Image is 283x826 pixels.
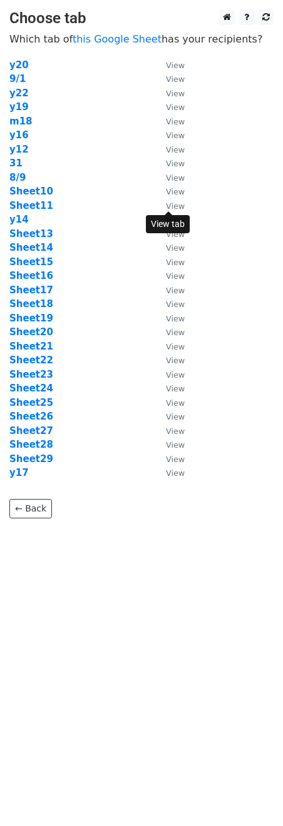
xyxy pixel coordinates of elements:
a: Sheet25 [9,397,53,408]
a: y19 [9,101,29,113]
a: Sheet17 [9,285,53,296]
strong: Sheet27 [9,425,53,436]
a: Sheet19 [9,313,53,324]
a: 9/1 [9,73,26,84]
small: View [166,328,185,337]
a: y12 [9,144,29,155]
small: View [166,468,185,478]
a: Sheet21 [9,341,53,352]
small: View [166,258,185,267]
small: View [166,74,185,84]
small: View [166,229,185,239]
small: View [166,131,185,140]
a: Sheet11 [9,200,53,211]
a: Sheet20 [9,326,53,338]
strong: Sheet23 [9,369,53,380]
a: View [153,411,185,422]
a: View [153,228,185,239]
small: View [166,412,185,421]
a: y17 [9,467,29,478]
small: View [166,314,185,323]
a: View [153,116,185,127]
a: View [153,341,185,352]
small: View [166,117,185,126]
a: View [153,439,185,450]
a: y16 [9,129,29,141]
h3: Choose tab [9,9,274,28]
strong: 8/9 [9,172,26,183]
a: View [153,73,185,84]
a: this Google Sheet [73,33,162,45]
a: View [153,425,185,436]
a: y20 [9,59,29,71]
a: ← Back [9,499,52,518]
a: Sheet16 [9,270,53,281]
a: m18 [9,116,33,127]
a: 31 [9,158,23,169]
a: View [153,200,185,211]
small: View [166,173,185,183]
small: View [166,384,185,393]
a: View [153,186,185,197]
a: View [153,326,185,338]
a: Sheet24 [9,383,53,394]
a: View [153,256,185,268]
a: Sheet22 [9,355,53,366]
a: View [153,129,185,141]
small: View [166,61,185,70]
small: View [166,356,185,365]
small: View [166,187,185,196]
a: Sheet28 [9,439,53,450]
a: Sheet13 [9,228,53,239]
a: Sheet18 [9,298,53,310]
small: View [166,201,185,211]
a: View [153,242,185,253]
a: View [153,144,185,155]
small: View [166,342,185,351]
a: Sheet14 [9,242,53,253]
a: View [153,172,185,183]
a: Sheet26 [9,411,53,422]
a: Sheet15 [9,256,53,268]
a: View [153,467,185,478]
a: View [153,59,185,71]
a: Sheet10 [9,186,53,197]
small: View [166,271,185,281]
a: View [153,383,185,394]
small: View [166,398,185,408]
a: View [153,453,185,465]
a: y14 [9,214,29,225]
a: View [153,369,185,380]
small: View [166,286,185,295]
strong: Sheet29 [9,453,53,465]
a: View [153,298,185,310]
a: y22 [9,88,29,99]
small: View [166,455,185,464]
a: View [153,285,185,296]
p: Which tab of has your recipients? [9,33,274,46]
small: View [166,440,185,450]
small: View [166,159,185,168]
div: View tab [146,215,190,233]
